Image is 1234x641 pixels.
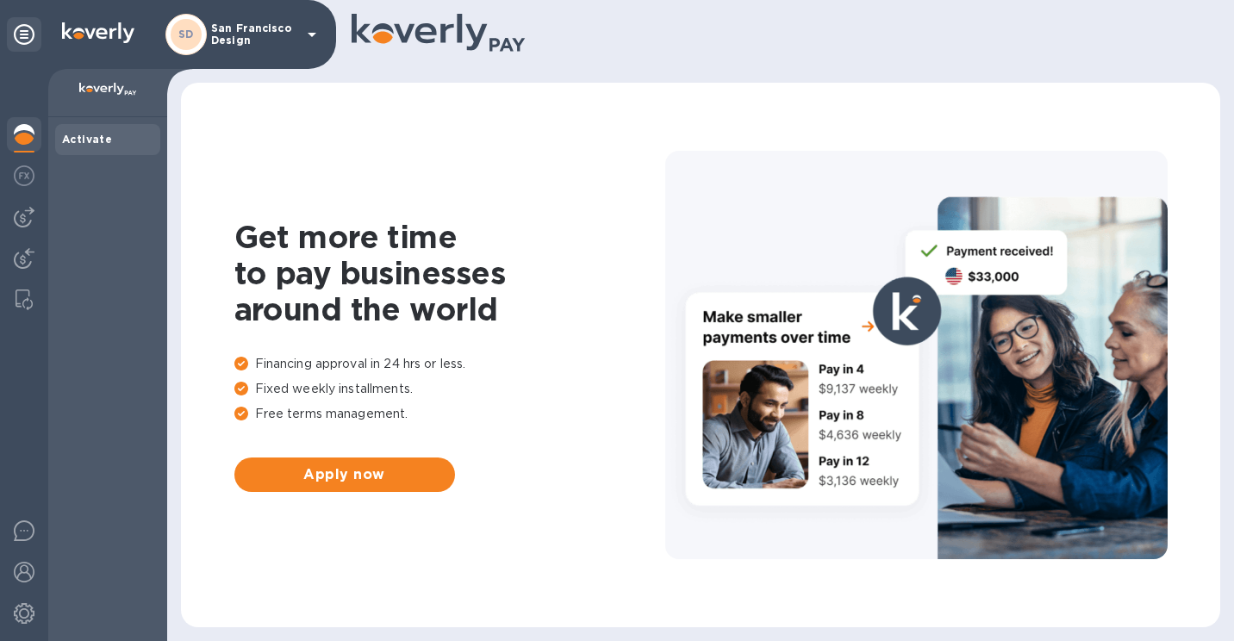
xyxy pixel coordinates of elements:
img: Foreign exchange [14,165,34,186]
span: Apply now [248,464,441,485]
b: Activate [62,133,112,146]
img: Logo [62,22,134,43]
div: Unpin categories [7,17,41,52]
p: Fixed weekly installments. [234,380,665,398]
b: SD [178,28,194,40]
h1: Get more time to pay businesses around the world [234,219,665,327]
p: Financing approval in 24 hrs or less. [234,355,665,373]
button: Apply now [234,457,455,492]
p: Free terms management. [234,405,665,423]
p: San Francisco Design [211,22,297,47]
